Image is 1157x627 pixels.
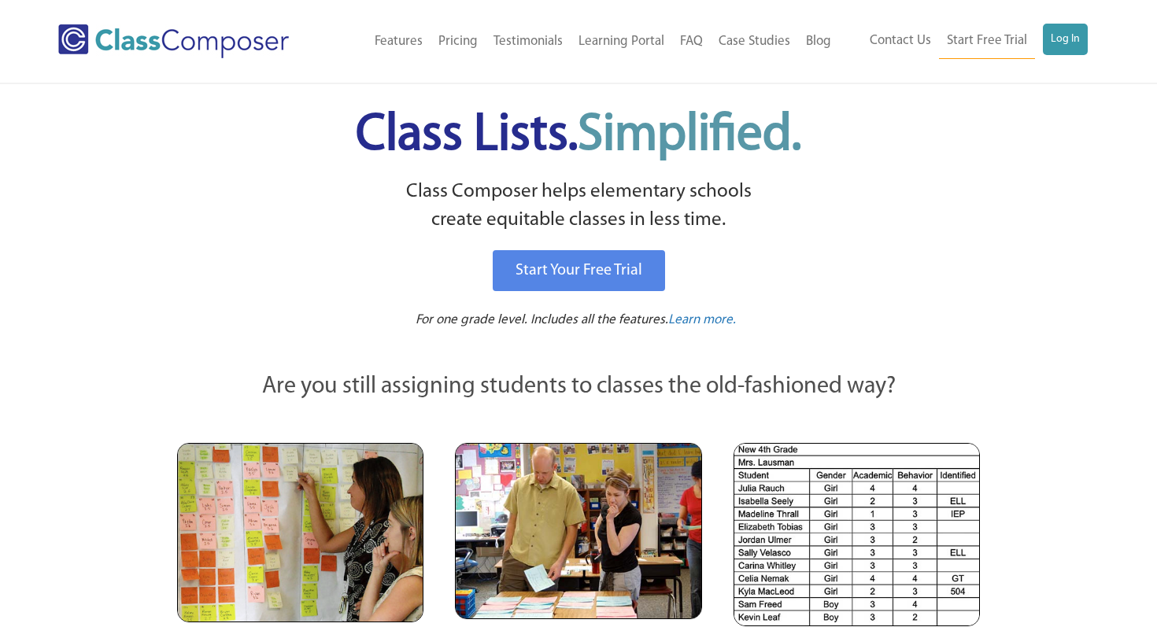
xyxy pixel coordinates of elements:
[668,311,736,330] a: Learn more.
[416,313,668,326] span: For one grade level. Includes all the features.
[486,24,571,59] a: Testimonials
[367,24,431,59] a: Features
[939,24,1035,59] a: Start Free Trial
[493,250,665,291] a: Start Your Free Trial
[356,110,801,161] span: Class Lists.
[431,24,486,59] a: Pricing
[571,24,672,59] a: Learning Portal
[798,24,839,59] a: Blog
[672,24,711,59] a: FAQ
[175,178,982,235] p: Class Composer helps elementary schools create equitable classes in less time.
[668,313,736,326] span: Learn more.
[177,443,423,622] img: Teachers Looking at Sticky Notes
[455,443,701,618] img: Blue and Pink Paper Cards
[711,24,798,59] a: Case Studies
[734,443,980,626] img: Spreadsheets
[1043,24,1088,55] a: Log In
[330,24,839,59] nav: Header Menu
[839,24,1088,59] nav: Header Menu
[58,24,289,58] img: Class Composer
[177,370,980,404] p: Are you still assigning students to classes the old-fashioned way?
[578,110,801,161] span: Simplified.
[516,263,642,278] span: Start Your Free Trial
[862,24,939,58] a: Contact Us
